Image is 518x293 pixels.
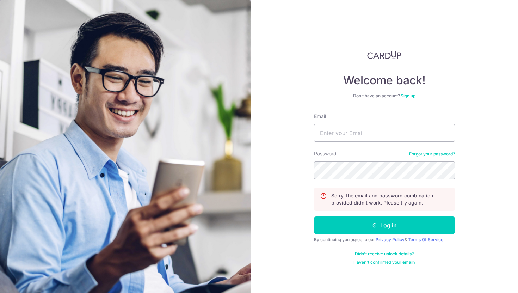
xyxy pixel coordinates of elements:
[409,151,455,157] a: Forgot your password?
[314,124,455,142] input: Enter your Email
[331,192,449,206] p: Sorry, the email and password combination provided didn't work. Please try again.
[314,216,455,234] button: Log in
[314,150,337,157] label: Password
[355,251,414,257] a: Didn't receive unlock details?
[314,93,455,99] div: Don’t have an account?
[314,73,455,87] h4: Welcome back!
[367,51,402,59] img: CardUp Logo
[314,113,326,120] label: Email
[376,237,405,242] a: Privacy Policy
[314,237,455,243] div: By continuing you agree to our &
[401,93,415,98] a: Sign up
[408,237,443,242] a: Terms Of Service
[353,260,415,265] a: Haven't confirmed your email?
